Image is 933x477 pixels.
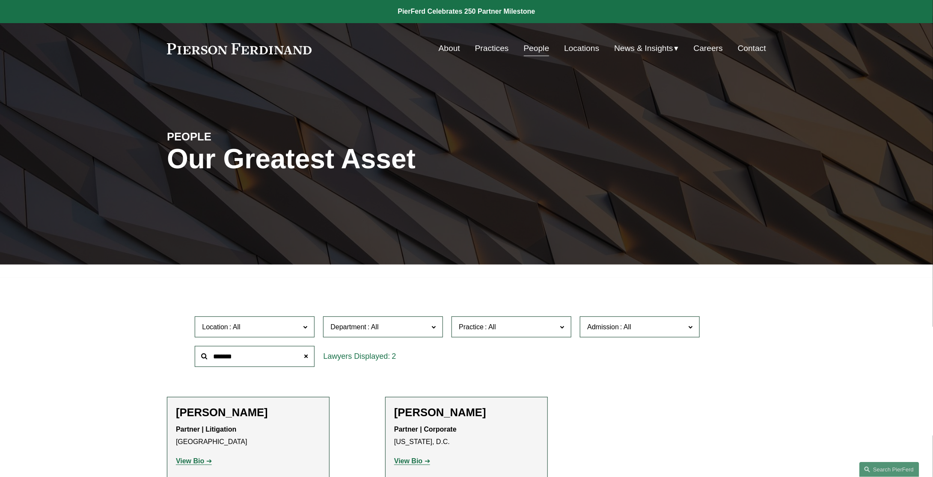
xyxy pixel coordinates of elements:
[392,352,396,361] span: 2
[176,406,321,419] h2: [PERSON_NAME]
[394,406,539,419] h2: [PERSON_NAME]
[167,143,566,175] h1: Our Greatest Asset
[738,40,766,57] a: Contact
[176,457,204,465] strong: View Bio
[330,323,366,331] span: Department
[564,40,599,57] a: Locations
[202,323,228,331] span: Location
[394,423,539,448] p: [US_STATE], D.C.
[587,323,619,331] span: Admission
[176,457,212,465] a: View Bio
[394,457,422,465] strong: View Bio
[859,462,919,477] a: Search this site
[394,457,430,465] a: View Bio
[475,40,509,57] a: Practices
[614,40,679,57] a: folder dropdown
[459,323,484,331] span: Practice
[524,40,550,57] a: People
[614,41,673,56] span: News & Insights
[439,40,460,57] a: About
[167,130,317,143] h4: PEOPLE
[394,426,457,433] strong: Partner | Corporate
[694,40,723,57] a: Careers
[176,426,236,433] strong: Partner | Litigation
[176,423,321,448] p: [GEOGRAPHIC_DATA]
